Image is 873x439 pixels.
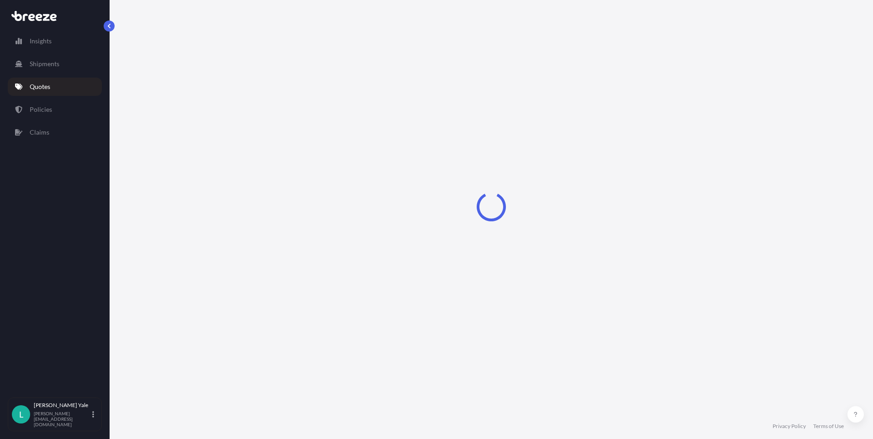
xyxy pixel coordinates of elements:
p: Shipments [30,59,59,68]
p: Quotes [30,82,50,91]
a: Insights [8,32,102,50]
p: Claims [30,128,49,137]
a: Terms of Use [813,423,844,430]
a: Shipments [8,55,102,73]
span: L [19,410,23,419]
a: Privacy Policy [773,423,806,430]
a: Claims [8,123,102,141]
a: Policies [8,100,102,119]
p: Policies [30,105,52,114]
a: Quotes [8,78,102,96]
p: [PERSON_NAME][EMAIL_ADDRESS][DOMAIN_NAME] [34,411,90,427]
p: Insights [30,37,52,46]
p: [PERSON_NAME] Yale [34,402,90,409]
